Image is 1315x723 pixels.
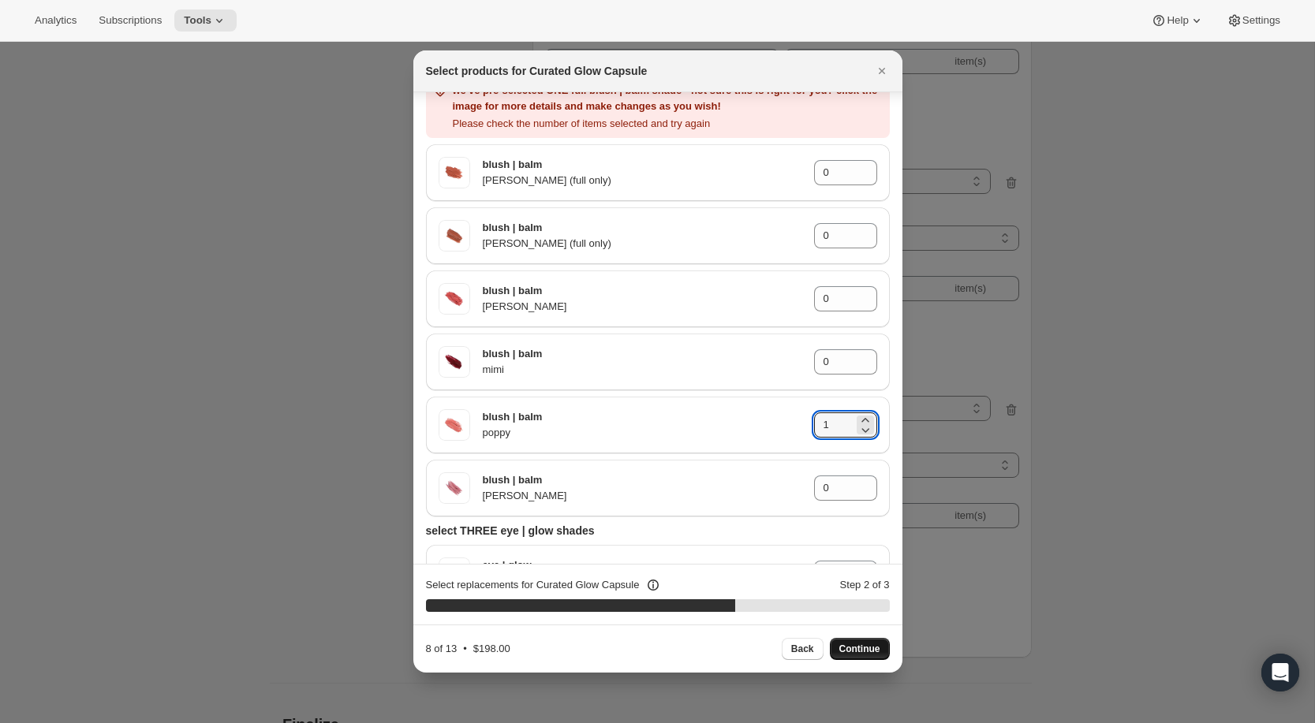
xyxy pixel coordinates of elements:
p: Select replacements for Curated Glow Capsule [426,577,640,593]
h3: select THREE eye | glow shades [426,523,890,539]
span: Analytics [35,14,77,27]
button: Close [871,60,893,82]
button: Tools [174,9,237,32]
p: blush | balm [483,409,801,425]
p: blush | balm [483,346,801,362]
p: [PERSON_NAME] [483,299,801,315]
button: Subscriptions [89,9,171,32]
span: Help [1167,14,1188,27]
p: blush | balm [483,472,801,488]
h2: we've pre-selected ONE full blush | balm shade • not sure this is right for you? click the image ... [453,83,884,114]
p: mimi [483,362,801,378]
p: [PERSON_NAME] (full only) [483,173,801,188]
button: Settings [1217,9,1290,32]
p: eye | glow [483,557,801,573]
h2: Select products for Curated Glow Capsule [426,63,648,79]
p: [PERSON_NAME] [483,488,801,504]
button: Back [782,638,824,660]
p: blush | balm [483,283,801,299]
span: Back [791,643,814,655]
p: 8 of 13 [426,641,458,657]
div: • [426,641,510,657]
span: Settings [1242,14,1280,27]
p: Step 2 of 3 [840,577,890,593]
p: poppy [483,425,801,441]
p: $198.00 [473,641,510,657]
span: Subscriptions [99,14,162,27]
button: Analytics [25,9,86,32]
div: Open Intercom Messenger [1261,654,1299,691]
button: Help [1141,9,1213,32]
span: Tools [184,14,211,27]
p: Please check the number of items selected and try again [453,116,884,132]
p: blush | balm [483,220,801,236]
p: blush | balm [483,157,801,173]
p: [PERSON_NAME] (full only) [483,236,801,252]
